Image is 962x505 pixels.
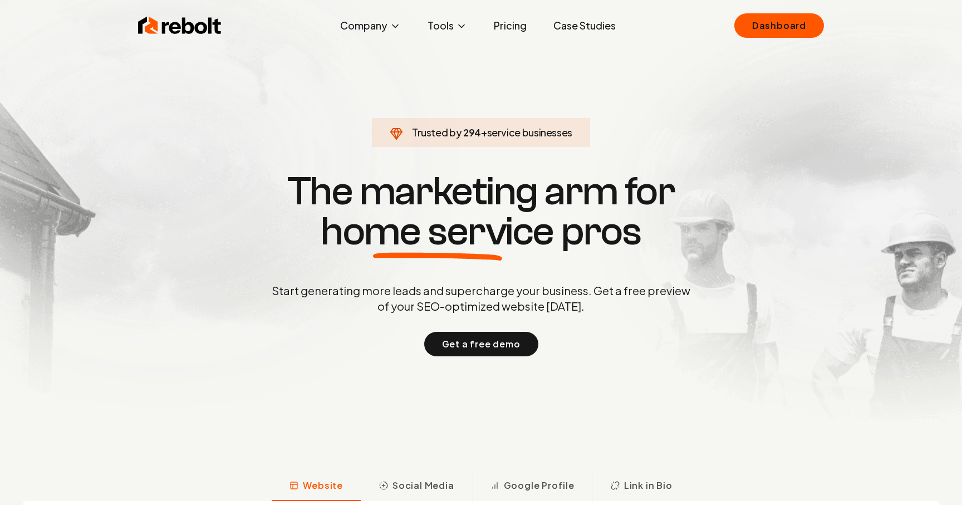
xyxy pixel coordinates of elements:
[419,14,476,37] button: Tools
[544,14,625,37] a: Case Studies
[472,472,592,501] button: Google Profile
[303,479,343,492] span: Website
[504,479,575,492] span: Google Profile
[485,14,536,37] a: Pricing
[481,126,487,139] span: +
[392,479,454,492] span: Social Media
[138,14,222,37] img: Rebolt Logo
[624,479,673,492] span: Link in Bio
[424,332,538,356] button: Get a free demo
[463,125,481,140] span: 294
[592,472,690,501] button: Link in Bio
[412,126,462,139] span: Trusted by
[269,283,693,314] p: Start generating more leads and supercharge your business. Get a free preview of your SEO-optimiz...
[321,212,554,252] span: home service
[361,472,472,501] button: Social Media
[487,126,573,139] span: service businesses
[734,13,824,38] a: Dashboard
[331,14,410,37] button: Company
[214,171,748,252] h1: The marketing arm for pros
[272,472,361,501] button: Website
